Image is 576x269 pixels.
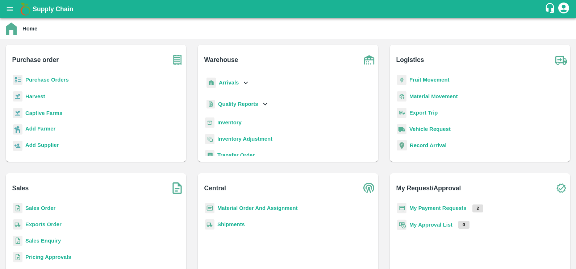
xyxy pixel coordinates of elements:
b: Purchase order [12,55,59,65]
a: Pricing Approvals [25,254,71,260]
p: 2 [472,204,484,212]
img: central [360,179,378,197]
b: Add Farmer [25,126,55,132]
img: sales [13,252,22,262]
img: truck [552,51,570,69]
b: Add Supplier [25,142,59,148]
a: Fruit Movement [409,77,450,83]
a: Material Order And Assignment [217,205,298,211]
a: Add Supplier [25,141,59,151]
img: harvest [13,91,22,102]
b: Supply Chain [33,5,73,13]
img: shipments [13,219,22,230]
img: shipments [205,219,214,230]
img: qualityReport [206,100,215,109]
img: warehouse [360,51,378,69]
img: payment [397,203,406,214]
a: Shipments [217,222,245,227]
div: Quality Reports [205,97,269,112]
a: Transfer Order [217,152,255,158]
a: Inventory Adjustment [217,136,272,142]
a: Inventory [217,120,242,125]
a: Sales Enquiry [25,238,61,244]
img: fruit [397,75,406,85]
img: soSales [168,179,186,197]
img: inventory [205,134,214,144]
a: Add Farmer [25,125,55,134]
a: Harvest [25,94,45,99]
a: Sales Order [25,205,55,211]
a: Captive Farms [25,110,62,116]
a: My Payment Requests [409,205,467,211]
img: farmer [13,124,22,135]
a: Supply Chain [33,4,544,14]
img: approval [397,219,406,230]
img: whArrival [206,78,216,88]
img: check [552,179,570,197]
button: open drawer [1,1,18,17]
a: Material Movement [409,94,458,99]
img: sales [13,236,22,246]
b: Warehouse [204,55,238,65]
a: Vehicle Request [409,126,451,132]
img: recordArrival [397,140,407,150]
b: Quality Reports [218,101,258,107]
img: centralMaterial [205,203,214,214]
b: Logistics [396,55,424,65]
img: vehicle [397,124,406,134]
b: Home [22,26,37,32]
a: My Approval List [409,222,452,228]
a: Purchase Orders [25,77,69,83]
a: Exports Order [25,222,62,227]
p: 0 [458,221,469,229]
b: Sales [12,183,29,193]
div: customer-support [544,3,557,16]
div: account of current user [557,1,570,17]
a: Export Trip [409,110,438,116]
img: home [6,22,17,35]
img: sales [13,203,22,214]
b: Central [204,183,226,193]
img: whTransfer [205,150,214,161]
a: Record Arrival [410,142,447,148]
img: delivery [397,108,406,118]
b: My Request/Approval [396,183,461,193]
img: material [397,91,406,102]
img: harvest [13,108,22,119]
img: purchase [168,51,186,69]
img: logo [18,2,33,16]
img: reciept [13,75,22,85]
img: whInventory [205,117,214,128]
b: Arrivals [219,80,239,86]
div: Arrivals [205,75,250,91]
img: supplier [13,141,22,151]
